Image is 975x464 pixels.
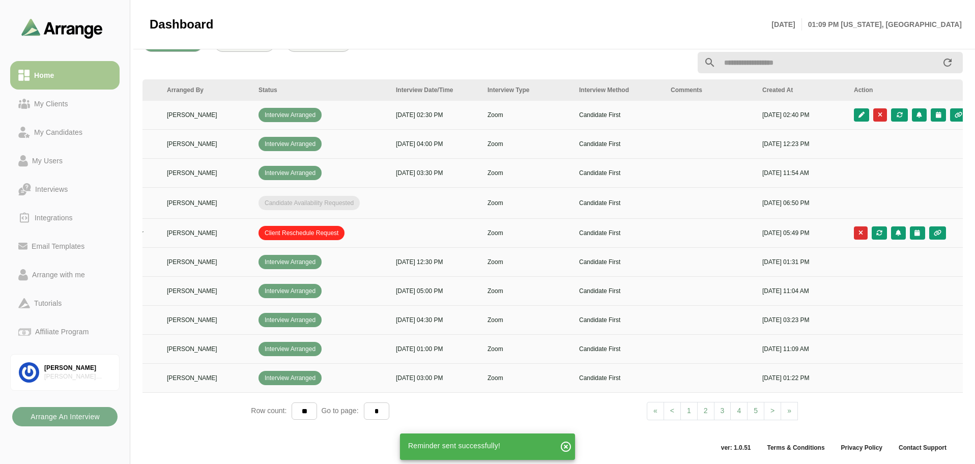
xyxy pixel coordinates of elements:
[787,407,791,415] span: »
[167,286,246,296] p: [PERSON_NAME]
[488,110,567,120] p: Zoom
[259,284,322,298] span: Interview Arranged
[764,402,781,420] a: Next
[259,371,322,385] span: Interview Arranged
[759,444,833,452] a: Terms & Conditions
[31,212,77,224] div: Integrations
[762,286,842,296] p: [DATE] 11:04 AM
[167,85,246,95] div: Arranged By
[579,344,658,354] p: Candidate First
[396,344,475,354] p: [DATE] 01:00 PM
[10,204,120,232] a: Integrations
[10,118,120,147] a: My Candidates
[396,373,475,383] p: [DATE] 03:00 PM
[44,364,111,372] div: [PERSON_NAME]
[396,315,475,325] p: [DATE] 04:30 PM
[259,85,384,95] div: Status
[259,226,345,240] span: Client Reschedule Request
[488,228,567,238] p: Zoom
[30,407,100,426] b: Arrange An Interview
[747,402,764,420] a: 5
[488,168,567,178] p: Zoom
[167,228,246,238] p: [PERSON_NAME]
[10,260,120,289] a: Arrange with me
[150,17,213,32] span: Dashboard
[10,354,120,391] a: [PERSON_NAME][PERSON_NAME] Associates
[31,326,93,338] div: Affiliate Program
[10,289,120,317] a: Tutorials
[259,255,322,269] span: Interview Arranged
[762,257,842,267] p: [DATE] 01:31 PM
[762,344,842,354] p: [DATE] 11:09 AM
[488,344,567,354] p: Zoom
[671,85,750,95] div: Comments
[579,85,658,95] div: Interview Method
[941,56,954,69] i: appended action
[579,257,658,267] p: Candidate First
[488,257,567,267] p: Zoom
[259,196,360,210] span: Candidate Availability Requested
[28,155,67,167] div: My Users
[488,198,567,208] p: Zoom
[579,286,658,296] p: Candidate First
[579,228,658,238] p: Candidate First
[44,372,111,381] div: [PERSON_NAME] Associates
[396,286,475,296] p: [DATE] 05:00 PM
[579,315,658,325] p: Candidate First
[10,61,120,90] a: Home
[167,315,246,325] p: [PERSON_NAME]
[833,444,891,452] a: Privacy Policy
[10,147,120,175] a: My Users
[10,232,120,260] a: Email Templates
[30,126,87,138] div: My Candidates
[167,168,246,178] p: [PERSON_NAME]
[21,18,103,38] img: arrangeai-name-small-logo.4d2b8aee.svg
[488,286,567,296] p: Zoom
[579,373,658,383] p: Candidate First
[259,108,322,122] span: Interview Arranged
[167,373,246,383] p: [PERSON_NAME]
[28,269,89,281] div: Arrange with me
[781,402,798,420] a: Next
[396,110,475,120] p: [DATE] 02:30 PM
[488,315,567,325] p: Zoom
[762,168,842,178] p: [DATE] 11:54 AM
[762,315,842,325] p: [DATE] 03:23 PM
[259,166,322,180] span: Interview Arranged
[854,85,967,95] div: Action
[30,297,66,309] div: Tutorials
[167,139,246,149] p: [PERSON_NAME]
[10,175,120,204] a: Interviews
[396,139,475,149] p: [DATE] 04:00 PM
[762,110,842,120] p: [DATE] 02:40 PM
[12,407,118,426] button: Arrange An Interview
[802,18,962,31] p: 01:09 PM [US_STATE], [GEOGRAPHIC_DATA]
[891,444,955,452] a: Contact Support
[714,402,731,420] a: 3
[762,198,842,208] p: [DATE] 06:50 PM
[762,85,842,95] div: Created At
[579,198,658,208] p: Candidate First
[259,342,322,356] span: Interview Arranged
[259,313,322,327] span: Interview Arranged
[488,139,567,149] p: Zoom
[408,442,500,450] span: Reminder sent successfully!
[713,444,759,452] span: ver: 1.0.51
[396,257,475,267] p: [DATE] 12:30 PM
[771,18,801,31] p: [DATE]
[579,110,658,120] p: Candidate First
[762,139,842,149] p: [DATE] 12:23 PM
[27,240,89,252] div: Email Templates
[762,228,842,238] p: [DATE] 05:49 PM
[770,407,775,415] span: >
[30,98,72,110] div: My Clients
[396,168,475,178] p: [DATE] 03:30 PM
[317,407,363,415] span: Go to page:
[697,402,714,420] a: 2
[167,257,246,267] p: [PERSON_NAME]
[167,198,246,208] p: [PERSON_NAME]
[10,317,120,346] a: Affiliate Program
[579,168,658,178] p: Candidate First
[10,90,120,118] a: My Clients
[579,139,658,149] p: Candidate First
